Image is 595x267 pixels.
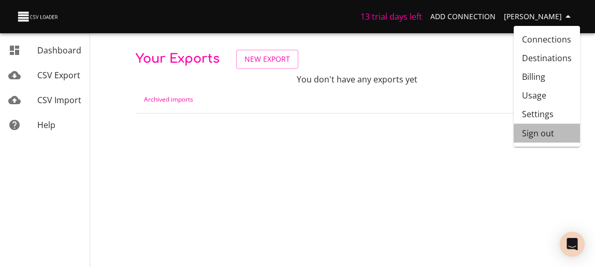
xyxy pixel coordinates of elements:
[17,9,60,24] img: CSV Loader
[504,10,574,23] span: [PERSON_NAME]
[560,232,585,257] div: Open Intercom Messenger
[246,73,468,86] p: You don't have any exports yet
[37,94,81,106] span: CSV Import
[426,7,500,26] a: Add Connection
[500,7,578,26] button: [PERSON_NAME]
[514,105,580,123] a: Settings
[514,124,580,143] li: Sign out
[244,53,290,66] span: New Export
[514,86,580,105] a: Usage
[514,67,580,86] a: Billing
[360,9,422,24] h6: 13 trial days left
[37,69,80,81] span: CSV Export
[37,119,55,131] span: Help
[37,45,81,56] span: Dashboard
[136,52,220,66] span: Your Exports
[430,10,496,23] span: Add Connection
[514,49,580,67] a: Destinations
[236,50,298,69] a: New Export
[144,95,193,104] a: Archived imports
[514,30,580,49] a: Connections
